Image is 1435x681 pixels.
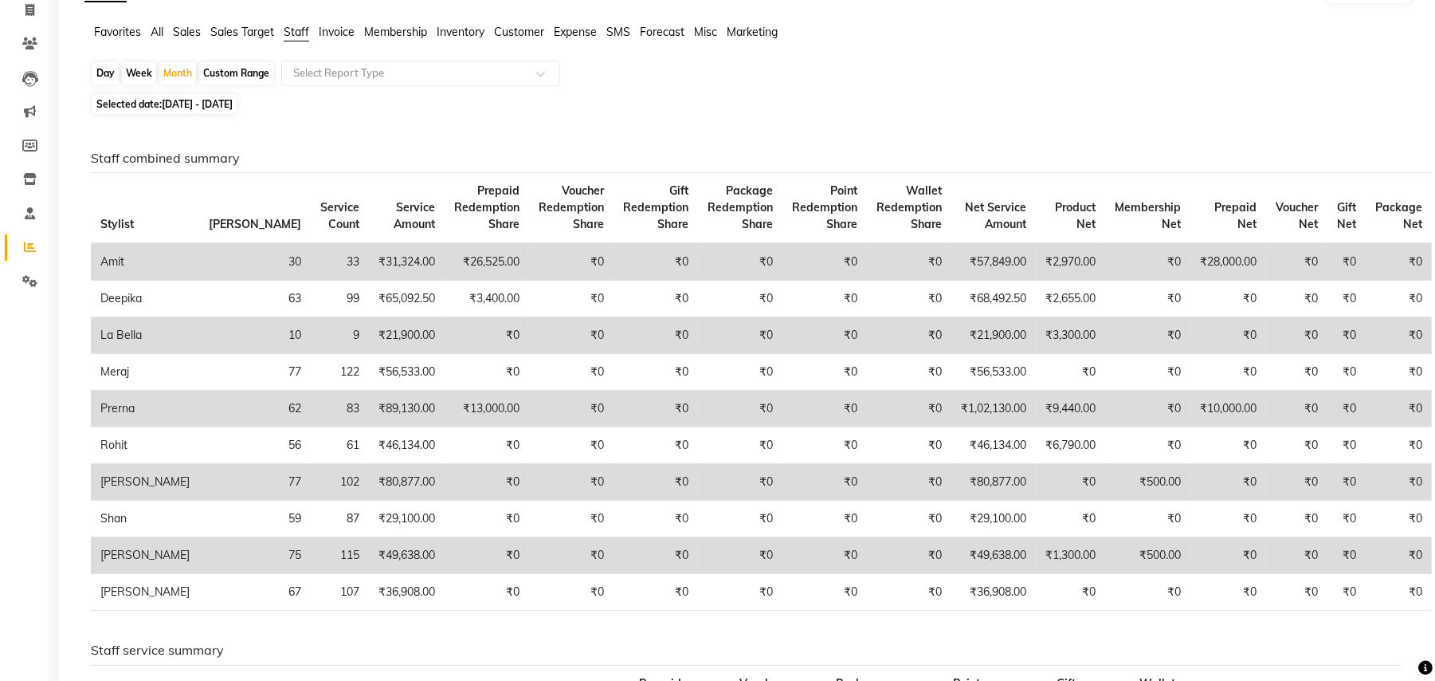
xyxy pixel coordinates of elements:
[539,183,604,231] span: Voucher Redemption Share
[91,391,199,427] td: Prerna
[1327,537,1366,574] td: ₹0
[1036,391,1105,427] td: ₹9,440.00
[1036,427,1105,464] td: ₹6,790.00
[1276,200,1318,231] span: Voucher Net
[614,427,698,464] td: ₹0
[698,317,782,354] td: ₹0
[1190,354,1266,391] td: ₹0
[1327,281,1366,317] td: ₹0
[529,427,614,464] td: ₹0
[951,574,1036,611] td: ₹36,908.00
[727,25,778,39] span: Marketing
[614,537,698,574] td: ₹0
[1190,391,1266,427] td: ₹10,000.00
[698,427,782,464] td: ₹0
[91,464,199,501] td: [PERSON_NAME]
[319,25,355,39] span: Invoice
[782,464,867,501] td: ₹0
[320,200,359,231] span: Service Count
[614,391,698,427] td: ₹0
[782,391,867,427] td: ₹0
[614,317,698,354] td: ₹0
[1327,317,1366,354] td: ₹0
[369,501,445,537] td: ₹29,100.00
[698,243,782,281] td: ₹0
[614,464,698,501] td: ₹0
[867,501,951,537] td: ₹0
[1327,501,1366,537] td: ₹0
[92,94,237,114] span: Selected date:
[369,574,445,611] td: ₹36,908.00
[529,391,614,427] td: ₹0
[369,427,445,464] td: ₹46,134.00
[867,354,951,391] td: ₹0
[614,281,698,317] td: ₹0
[1190,501,1266,537] td: ₹0
[1190,464,1266,501] td: ₹0
[529,281,614,317] td: ₹0
[311,427,369,464] td: 61
[364,25,427,39] span: Membership
[1266,427,1327,464] td: ₹0
[199,317,311,354] td: 10
[614,354,698,391] td: ₹0
[445,574,529,611] td: ₹0
[867,281,951,317] td: ₹0
[162,98,233,110] span: [DATE] - [DATE]
[1214,200,1257,231] span: Prepaid Net
[199,501,311,537] td: 59
[1327,464,1366,501] td: ₹0
[782,243,867,281] td: ₹0
[1366,317,1432,354] td: ₹0
[445,537,529,574] td: ₹0
[867,243,951,281] td: ₹0
[1190,243,1266,281] td: ₹28,000.00
[199,281,311,317] td: 63
[369,281,445,317] td: ₹65,092.50
[614,243,698,281] td: ₹0
[199,62,273,85] div: Custom Range
[100,217,134,231] span: Stylist
[91,537,199,574] td: [PERSON_NAME]
[1266,537,1327,574] td: ₹0
[1190,317,1266,354] td: ₹0
[1190,537,1266,574] td: ₹0
[640,25,684,39] span: Forecast
[311,281,369,317] td: 99
[369,391,445,427] td: ₹89,130.00
[91,243,199,281] td: Amit
[1105,317,1190,354] td: ₹0
[394,200,435,231] span: Service Amount
[965,200,1026,231] span: Net Service Amount
[708,183,773,231] span: Package Redemption Share
[284,25,309,39] span: Staff
[1105,243,1190,281] td: ₹0
[445,354,529,391] td: ₹0
[445,464,529,501] td: ₹0
[867,391,951,427] td: ₹0
[311,243,369,281] td: 33
[782,501,867,537] td: ₹0
[199,537,311,574] td: 75
[159,62,196,85] div: Month
[951,537,1036,574] td: ₹49,638.00
[1366,537,1432,574] td: ₹0
[92,62,119,85] div: Day
[1036,243,1105,281] td: ₹2,970.00
[1105,501,1190,537] td: ₹0
[311,537,369,574] td: 115
[199,391,311,427] td: 62
[1105,354,1190,391] td: ₹0
[369,354,445,391] td: ₹56,533.00
[454,183,520,231] span: Prepaid Redemption Share
[1366,464,1432,501] td: ₹0
[311,464,369,501] td: 102
[698,391,782,427] td: ₹0
[782,537,867,574] td: ₹0
[210,25,274,39] span: Sales Target
[782,281,867,317] td: ₹0
[1105,574,1190,611] td: ₹0
[1190,574,1266,611] td: ₹0
[311,501,369,537] td: 87
[867,537,951,574] td: ₹0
